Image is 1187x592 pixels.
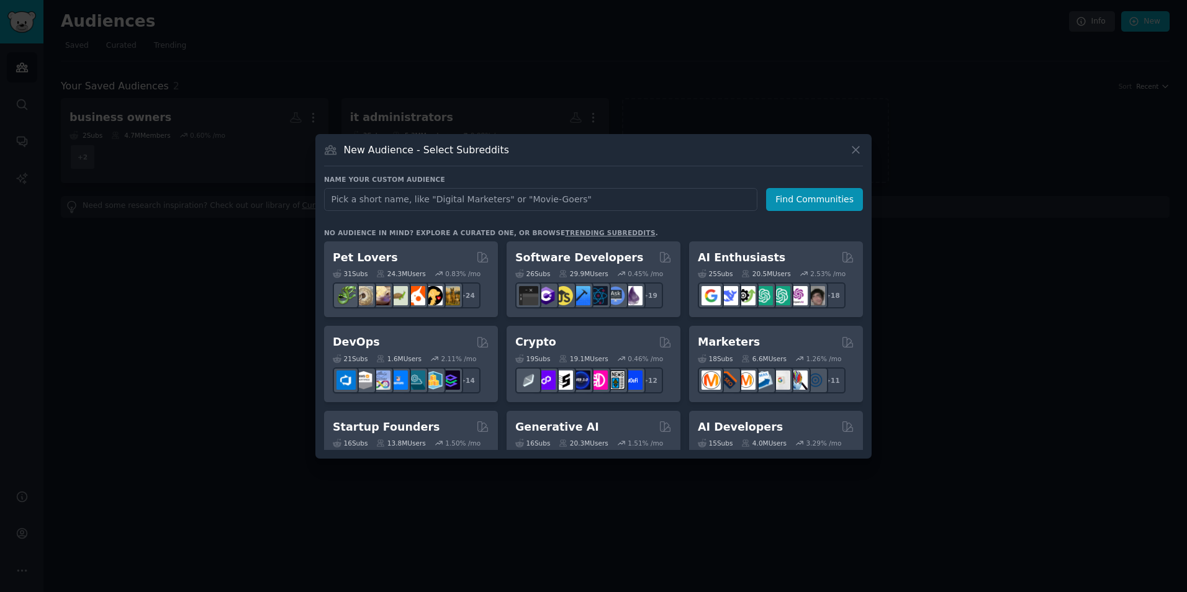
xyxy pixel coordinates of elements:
img: learnjavascript [554,286,573,305]
img: defi_ [623,370,643,390]
div: 0.83 % /mo [445,269,481,278]
img: Docker_DevOps [371,370,390,390]
img: AskMarketing [736,370,756,390]
div: + 24 [454,282,481,308]
h2: AI Developers [698,419,783,435]
img: DeepSeek [719,286,738,305]
img: Emailmarketing [754,370,773,390]
img: reactnative [589,286,608,305]
div: 0.46 % /mo [628,354,663,363]
h3: Name your custom audience [324,175,863,184]
h2: DevOps [333,334,380,350]
div: 19 Sub s [515,354,550,363]
div: + 12 [637,367,663,393]
img: leopardgeckos [371,286,390,305]
img: chatgpt_promptDesign [754,286,773,305]
img: AWS_Certified_Experts [354,370,373,390]
div: 31 Sub s [333,269,368,278]
div: 26 Sub s [515,269,550,278]
img: googleads [771,370,790,390]
div: + 14 [454,367,481,393]
h2: Startup Founders [333,419,440,435]
div: 21 Sub s [333,354,368,363]
img: csharp [536,286,556,305]
div: 1.26 % /mo [806,354,842,363]
div: + 19 [637,282,663,308]
img: content_marketing [702,370,721,390]
img: dogbreed [441,286,460,305]
h2: Pet Lovers [333,250,398,266]
img: GoogleGeminiAI [702,286,721,305]
div: + 11 [819,367,846,393]
div: 2.53 % /mo [810,269,846,278]
input: Pick a short name, like "Digital Marketers" or "Movie-Goers" [324,188,757,211]
img: 0xPolygon [536,370,556,390]
img: web3 [571,370,590,390]
div: 29.9M Users [559,269,608,278]
div: 24.3M Users [376,269,425,278]
img: bigseo [719,370,738,390]
div: 16 Sub s [515,439,550,447]
img: AItoolsCatalog [736,286,756,305]
h2: Marketers [698,334,760,350]
img: MarketingResearch [788,370,808,390]
div: 15 Sub s [698,439,733,447]
h3: New Audience - Select Subreddits [344,143,509,156]
div: 20.3M Users [559,439,608,447]
img: ballpython [354,286,373,305]
div: 0.45 % /mo [628,269,663,278]
img: turtle [389,286,408,305]
img: AskComputerScience [606,286,625,305]
img: herpetology [336,286,356,305]
button: Find Communities [766,188,863,211]
div: 1.6M Users [376,354,422,363]
h2: AI Enthusiasts [698,250,785,266]
div: 13.8M Users [376,439,425,447]
img: software [519,286,538,305]
h2: Crypto [515,334,556,350]
div: 4.0M Users [741,439,787,447]
img: OnlineMarketing [806,370,825,390]
img: ethstaker [554,370,573,390]
div: 2.11 % /mo [441,354,477,363]
img: PlatformEngineers [441,370,460,390]
div: 1.51 % /mo [628,439,663,447]
img: cockatiel [406,286,425,305]
img: CryptoNews [606,370,625,390]
div: 25 Sub s [698,269,733,278]
div: No audience in mind? Explore a curated one, or browse . [324,228,658,237]
img: DevOpsLinks [389,370,408,390]
img: PetAdvice [423,286,443,305]
div: 6.6M Users [741,354,787,363]
img: azuredevops [336,370,356,390]
img: elixir [623,286,643,305]
div: 20.5M Users [741,269,790,278]
img: iOSProgramming [571,286,590,305]
img: chatgpt_prompts_ [771,286,790,305]
div: 19.1M Users [559,354,608,363]
h2: Software Developers [515,250,643,266]
div: 18 Sub s [698,354,733,363]
div: 3.29 % /mo [806,439,842,447]
div: 16 Sub s [333,439,368,447]
a: trending subreddits [565,229,655,236]
img: aws_cdk [423,370,443,390]
img: platformengineering [406,370,425,390]
h2: Generative AI [515,419,599,435]
img: defiblockchain [589,370,608,390]
img: ArtificalIntelligence [806,286,825,305]
div: + 18 [819,282,846,308]
div: 1.50 % /mo [445,439,481,447]
img: OpenAIDev [788,286,808,305]
img: ethfinance [519,370,538,390]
